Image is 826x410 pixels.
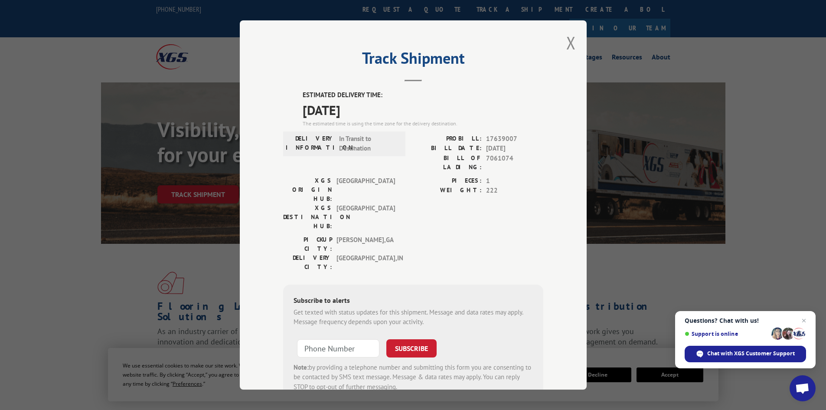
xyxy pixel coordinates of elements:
[294,295,533,308] div: Subscribe to alerts
[283,176,332,203] label: XGS ORIGIN HUB:
[486,176,543,186] span: 1
[303,100,543,120] span: [DATE]
[336,176,395,203] span: [GEOGRAPHIC_DATA]
[294,363,309,371] strong: Note:
[283,235,332,253] label: PICKUP CITY:
[486,154,543,172] span: 7061074
[283,52,543,69] h2: Track Shipment
[303,90,543,100] label: ESTIMATED DELIVERY TIME:
[336,253,395,272] span: [GEOGRAPHIC_DATA] , IN
[790,375,816,401] div: Open chat
[685,331,768,337] span: Support is online
[685,346,806,362] div: Chat with XGS Customer Support
[297,339,379,358] input: Phone Number
[413,154,482,172] label: BILL OF LADING:
[294,308,533,327] div: Get texted with status updates for this shipment. Message and data rates may apply. Message frequ...
[283,253,332,272] label: DELIVERY CITY:
[339,134,398,154] span: In Transit to Destination
[386,339,437,358] button: SUBSCRIBE
[486,144,543,154] span: [DATE]
[566,31,576,54] button: Close modal
[413,144,482,154] label: BILL DATE:
[486,186,543,196] span: 222
[413,134,482,144] label: PROBILL:
[336,203,395,231] span: [GEOGRAPHIC_DATA]
[707,350,795,358] span: Chat with XGS Customer Support
[283,203,332,231] label: XGS DESTINATION HUB:
[799,315,809,326] span: Close chat
[294,363,533,392] div: by providing a telephone number and submitting this form you are consenting to be contacted by SM...
[303,120,543,128] div: The estimated time is using the time zone for the delivery destination.
[286,134,335,154] label: DELIVERY INFORMATION:
[413,176,482,186] label: PIECES:
[413,186,482,196] label: WEIGHT:
[336,235,395,253] span: [PERSON_NAME] , GA
[685,317,806,324] span: Questions? Chat with us!
[486,134,543,144] span: 17639007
